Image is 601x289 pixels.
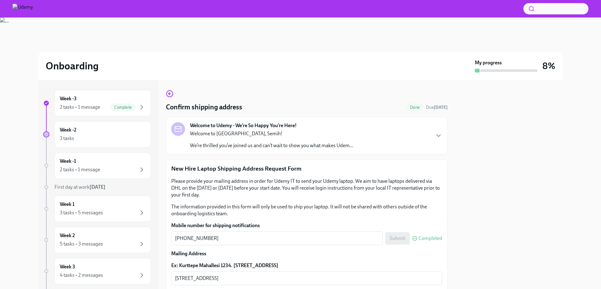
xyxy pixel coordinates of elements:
[110,105,136,110] span: Complete
[166,102,242,112] h4: Confirm shipping address
[13,4,33,14] img: Udemy
[190,142,353,149] p: We’re thrilled you’ve joined us and can’t wait to show you what makes Udem...
[60,263,75,270] h6: Week 3
[60,201,74,208] h6: Week 1
[171,178,442,198] p: Please provide your mailing address in order for Udemy IT to send your Udemy laptop. We aim to ha...
[60,127,76,133] h6: Week -2
[43,90,151,116] a: Week -32 tasks • 1 messageComplete
[175,275,439,282] textarea: [STREET_ADDRESS]
[43,184,151,191] a: First day at work[DATE]
[175,235,379,242] textarea: [PHONE_NUMBER]
[90,184,105,190] strong: [DATE]
[60,135,74,142] div: 3 tasks
[419,236,442,241] span: Completed
[171,262,442,269] label: Ex: Kurttepe Mahallesi 1234. [STREET_ADDRESS]
[60,241,103,247] div: 5 tasks • 3 messages
[406,105,424,110] span: Done
[43,152,151,179] a: Week -12 tasks • 1 message
[60,95,77,102] h6: Week -3
[60,104,100,111] div: 2 tasks • 1 message
[60,232,75,239] h6: Week 2
[426,104,448,110] span: August 7th, 2025 10:00
[43,196,151,222] a: Week 13 tasks • 5 messages
[43,227,151,253] a: Week 25 tasks • 3 messages
[190,122,297,129] strong: Welcome to Udemy - We’re So Happy You’re Here!
[43,121,151,147] a: Week -23 tasks
[60,272,103,279] div: 4 tasks • 2 messages
[60,158,76,165] h6: Week -1
[46,60,99,72] h2: Onboarding
[43,258,151,284] a: Week 34 tasks • 2 messages
[171,203,442,217] p: The information provided in this form will only be used to ship your laptop. It will not be share...
[434,105,448,110] strong: [DATE]
[171,165,442,173] p: New Hire Laptop Shipping Address Request Form
[60,166,100,173] div: 2 tasks • 1 message
[54,184,105,190] span: First day at work
[60,209,103,216] div: 3 tasks • 5 messages
[475,59,502,66] strong: My progress
[542,60,555,72] h3: 8%
[426,105,448,110] span: Due
[190,130,353,137] p: Welcome to [GEOGRAPHIC_DATA], Semih!
[171,222,442,229] label: Mobile number for shipping notifications
[171,251,206,257] strong: Mailing Address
